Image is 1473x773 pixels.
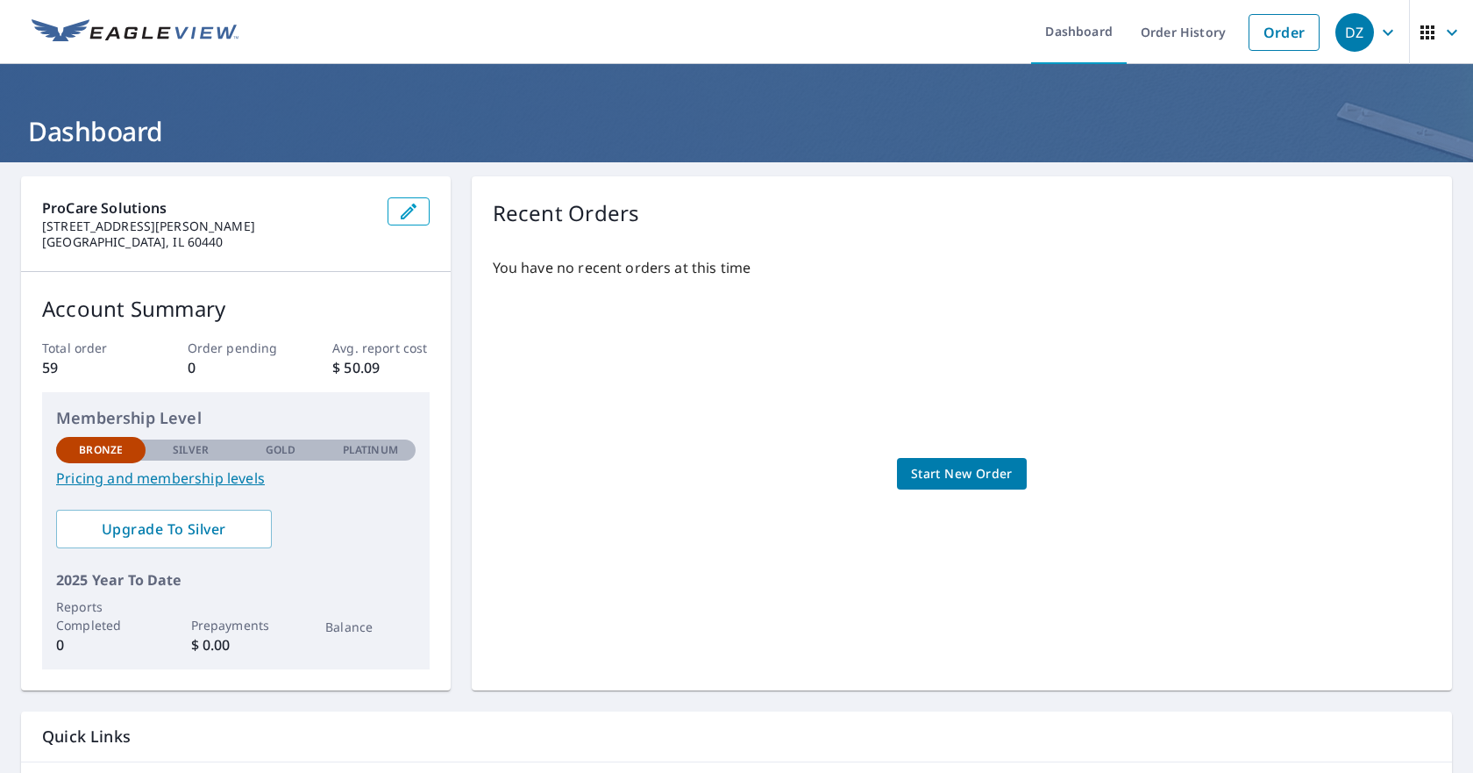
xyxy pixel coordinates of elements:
[32,19,238,46] img: EV Logo
[188,339,284,357] p: Order pending
[56,569,416,590] p: 2025 Year To Date
[191,634,281,655] p: $ 0.00
[42,293,430,325] p: Account Summary
[42,726,1431,748] p: Quick Links
[42,357,139,378] p: 59
[1335,13,1374,52] div: DZ
[1249,14,1320,51] a: Order
[493,257,1431,278] p: You have no recent orders at this time
[911,463,1013,485] span: Start New Order
[493,197,640,229] p: Recent Orders
[56,598,146,634] p: Reports Completed
[79,442,123,458] p: Bronze
[266,442,295,458] p: Gold
[42,234,374,250] p: [GEOGRAPHIC_DATA], IL 60440
[42,339,139,357] p: Total order
[343,442,398,458] p: Platinum
[188,357,284,378] p: 0
[42,197,374,218] p: ProCare Solutions
[70,519,258,539] span: Upgrade To Silver
[56,468,416,489] a: Pricing and membership levels
[21,113,1452,149] h1: Dashboard
[56,406,416,430] p: Membership Level
[191,616,281,634] p: Prepayments
[332,339,429,357] p: Avg. report cost
[897,458,1027,490] a: Start New Order
[325,618,415,636] p: Balance
[332,357,429,378] p: $ 50.09
[173,442,210,458] p: Silver
[42,218,374,234] p: [STREET_ADDRESS][PERSON_NAME]
[56,510,272,548] a: Upgrade To Silver
[56,634,146,655] p: 0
